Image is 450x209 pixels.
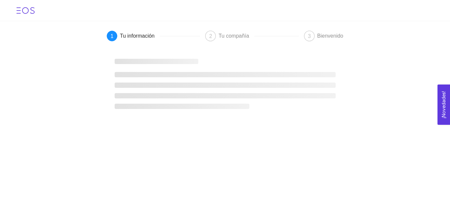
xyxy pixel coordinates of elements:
button: Open Feedback Widget [437,85,450,125]
span: 2 [209,33,212,39]
div: Bienvenido [317,31,343,41]
div: Tu información [120,31,160,41]
span: 1 [111,33,114,39]
span: 3 [308,33,311,39]
div: Tu compañía [218,31,254,41]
